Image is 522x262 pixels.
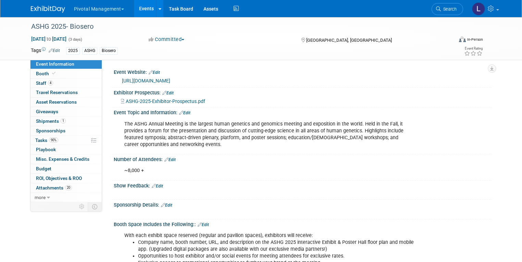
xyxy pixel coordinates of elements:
[36,156,89,162] span: Misc. Expenses & Credits
[152,184,163,188] a: Edit
[198,222,209,227] a: Edit
[179,110,190,115] a: Edit
[35,195,46,200] span: more
[114,181,492,189] div: Show Feedback:
[306,38,392,43] span: [GEOGRAPHIC_DATA], [GEOGRAPHIC_DATA]
[30,69,102,78] a: Booth
[30,193,102,202] a: more
[114,219,492,228] div: Booth Space Includes the Following::
[29,21,445,33] div: ASHG 2025- Biosero
[120,117,418,152] div: The ASHG Annual Meeting is the largest human genetics and genomics meeting and exposition in the ...
[49,48,60,53] a: Edit
[30,79,102,88] a: Staff4
[36,175,82,181] span: ROI, Objectives & ROO
[114,67,492,76] div: Event Website:
[49,137,58,143] span: 90%
[161,203,172,208] a: Edit
[30,174,102,183] a: ROI, Objectives & ROO
[30,60,102,69] a: Event Information
[162,91,174,95] a: Edit
[36,118,66,124] span: Shipments
[30,88,102,97] a: Travel Reservations
[76,202,88,211] td: Personalize Event Tab Strip
[432,3,463,15] a: Search
[114,154,492,163] div: Number of Attendees:
[31,36,67,42] span: [DATE] [DATE]
[36,109,58,114] span: Giveaways
[46,36,52,42] span: to
[36,90,78,95] span: Travel Reservations
[30,117,102,126] a: Shipments1
[31,6,65,13] img: ExhibitDay
[36,166,51,171] span: Budget
[120,164,418,178] div: ~8,000 +
[464,47,483,50] div: Event Rating
[30,145,102,154] a: Playbook
[36,99,77,105] span: Asset Reservations
[31,47,60,55] td: Tags
[441,6,457,12] span: Search
[122,78,170,83] a: [URL][DOMAIN_NAME]
[146,36,187,43] button: Committed
[66,47,80,54] div: 2025
[114,88,492,96] div: Exhibitor Prospectus:
[30,126,102,135] a: Sponsorships
[48,80,53,86] span: 4
[36,80,53,86] span: Staff
[467,37,483,42] div: In-Person
[36,61,74,67] span: Event Information
[121,99,205,104] a: ASHG-2025-Exhibitor-Prospectus.pdf
[138,253,414,260] li: Opportunities to host exhibitor and/or social events for meeting attendees for exclusive rates.
[88,202,102,211] td: Toggle Event Tabs
[416,36,483,46] div: Event Format
[30,155,102,164] a: Misc. Expenses & Credits
[138,239,414,253] li: Company name, booth number, URL, and description on the ASHG 2025 interactive Exhibit & Poster Ha...
[114,107,492,116] div: Event Topic and Information:
[149,70,160,75] a: Edit
[52,71,55,75] i: Booth reservation complete
[36,147,56,152] span: Playbook
[114,200,492,209] div: Sponsorship Details:
[65,185,72,190] span: 20
[30,136,102,145] a: Tasks90%
[82,47,97,54] div: ASHG
[36,185,72,191] span: Attachments
[126,99,205,104] span: ASHG-2025-Exhibitor-Prospectus.pdf
[30,183,102,193] a: Attachments20
[36,128,65,133] span: Sponsorships
[100,47,118,54] div: Biosero
[61,118,66,123] span: 1
[30,107,102,116] a: Giveaways
[68,37,82,42] span: (3 days)
[35,137,58,143] span: Tasks
[459,37,466,42] img: Format-Inperson.png
[36,71,57,76] span: Booth
[30,97,102,107] a: Asset Reservations
[472,2,485,15] img: Leslie Pelton
[30,164,102,173] a: Budget
[164,157,176,162] a: Edit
